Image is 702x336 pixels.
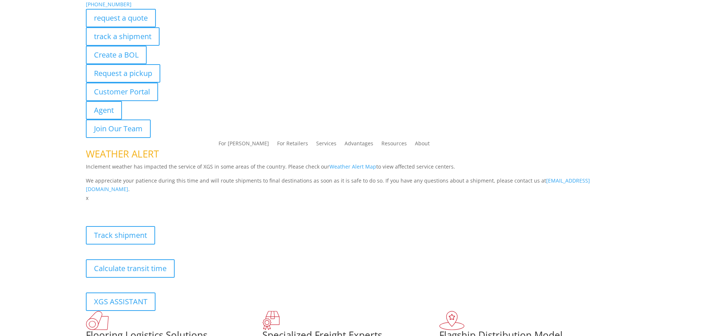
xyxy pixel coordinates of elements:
a: Calculate transit time [86,259,175,278]
a: Customer Portal [86,83,158,101]
img: xgs-icon-total-supply-chain-intelligence-red [86,311,109,330]
p: x [86,194,617,202]
a: Services [316,141,336,149]
a: Track shipment [86,226,155,245]
img: xgs-icon-flagship-distribution-model-red [439,311,465,330]
img: xgs-icon-focused-on-flooring-red [262,311,280,330]
a: Advantages [345,141,373,149]
a: About [415,141,430,149]
a: XGS ASSISTANT [86,292,156,311]
a: Join Our Team [86,119,151,138]
a: Request a pickup [86,64,160,83]
a: track a shipment [86,27,160,46]
p: We appreciate your patience during this time and will route shipments to final destinations as so... [86,176,617,194]
b: Visibility, transparency, and control for your entire supply chain. [86,204,250,211]
a: For Retailers [277,141,308,149]
a: Create a BOL [86,46,147,64]
a: Weather Alert Map [329,163,376,170]
a: request a quote [86,9,156,27]
span: WEATHER ALERT [86,147,159,160]
p: Inclement weather has impacted the service of XGS in some areas of the country. Please check our ... [86,162,617,176]
a: Resources [381,141,407,149]
a: Agent [86,101,122,119]
a: [PHONE_NUMBER] [86,1,132,8]
a: For [PERSON_NAME] [219,141,269,149]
